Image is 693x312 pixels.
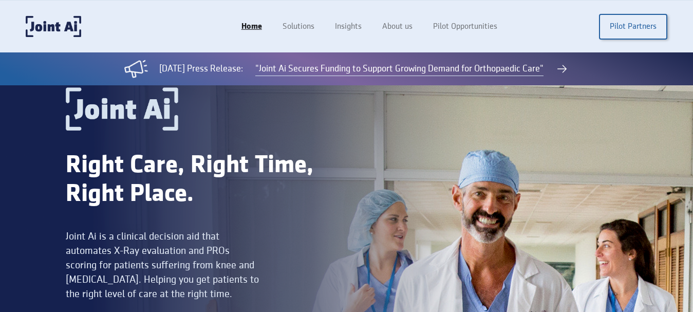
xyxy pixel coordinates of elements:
[255,62,544,76] a: "Joint Ai Secures Funding to Support Growing Demand for Orthopaedic Care"
[325,17,372,36] a: Insights
[231,17,272,36] a: Home
[159,62,243,76] div: [DATE] Press Release:
[26,16,81,37] a: home
[66,151,347,209] div: Right Care, Right Time, Right Place.
[423,17,508,36] a: Pilot Opportunities
[599,14,667,40] a: Pilot Partners
[372,17,423,36] a: About us
[66,229,263,301] div: Joint Ai is a clinical decision aid that automates X-Ray evaluation and PROs scoring for patients...
[272,17,325,36] a: Solutions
